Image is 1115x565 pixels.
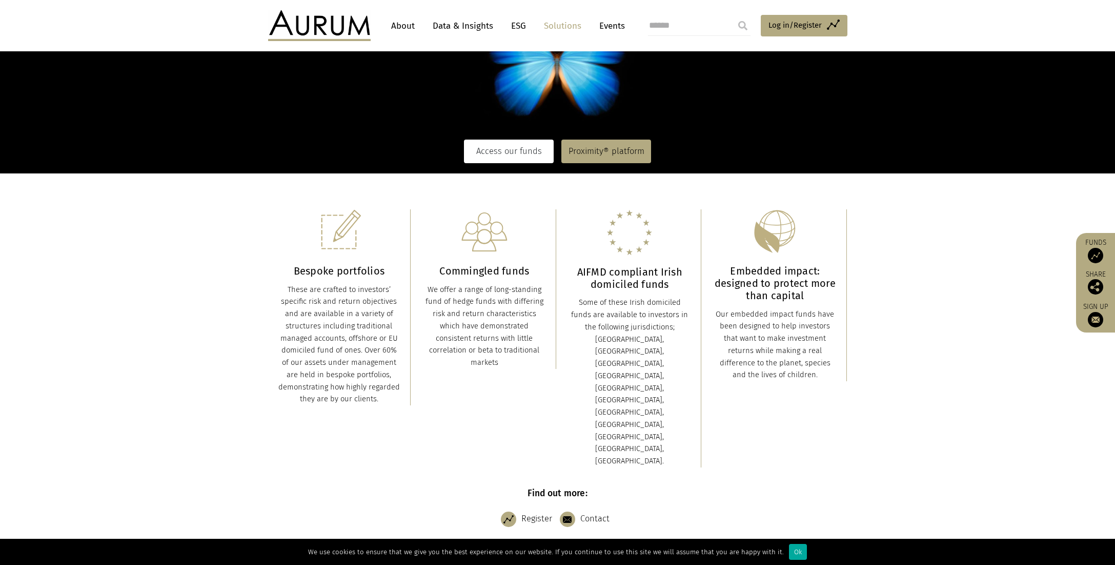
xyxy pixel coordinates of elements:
[761,15,847,36] a: Log in/Register
[268,10,371,41] img: Aurum
[501,506,557,532] a: Register
[594,16,625,35] a: Events
[1088,248,1103,263] img: Access Funds
[278,265,400,277] h3: Bespoke portfolios
[386,16,420,35] a: About
[278,284,400,406] div: These are crafted to investors’ specific risk and return objectives and are available in a variet...
[539,16,586,35] a: Solutions
[1088,312,1103,327] img: Sign up to our newsletter
[506,16,531,35] a: ESG
[569,297,691,467] div: Some of these Irish domiciled funds are available to investors in the following jurisdictions; [G...
[1081,238,1110,263] a: Funds
[561,140,651,163] a: Proximity® platform
[768,19,822,31] span: Log in/Register
[1081,302,1110,327] a: Sign up
[423,265,545,277] h3: Commingled funds
[423,284,545,369] div: We offer a range of long-standing fund of hedge funds with differing risk and return characterist...
[714,308,836,382] div: Our embedded impact funds have been designed to help investors that want to make investment retur...
[464,140,554,163] a: Access our funds
[569,266,691,290] h3: AIFMD compliant Irish domiciled funds
[428,16,498,35] a: Data & Insights
[789,544,807,560] div: Ok
[714,265,836,302] h3: Embedded impact: designed to protect more than capital
[1081,271,1110,295] div: Share
[268,488,847,499] h6: Find out more:
[733,15,753,36] input: Submit
[560,506,615,532] a: Contact
[1088,279,1103,295] img: Share this post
